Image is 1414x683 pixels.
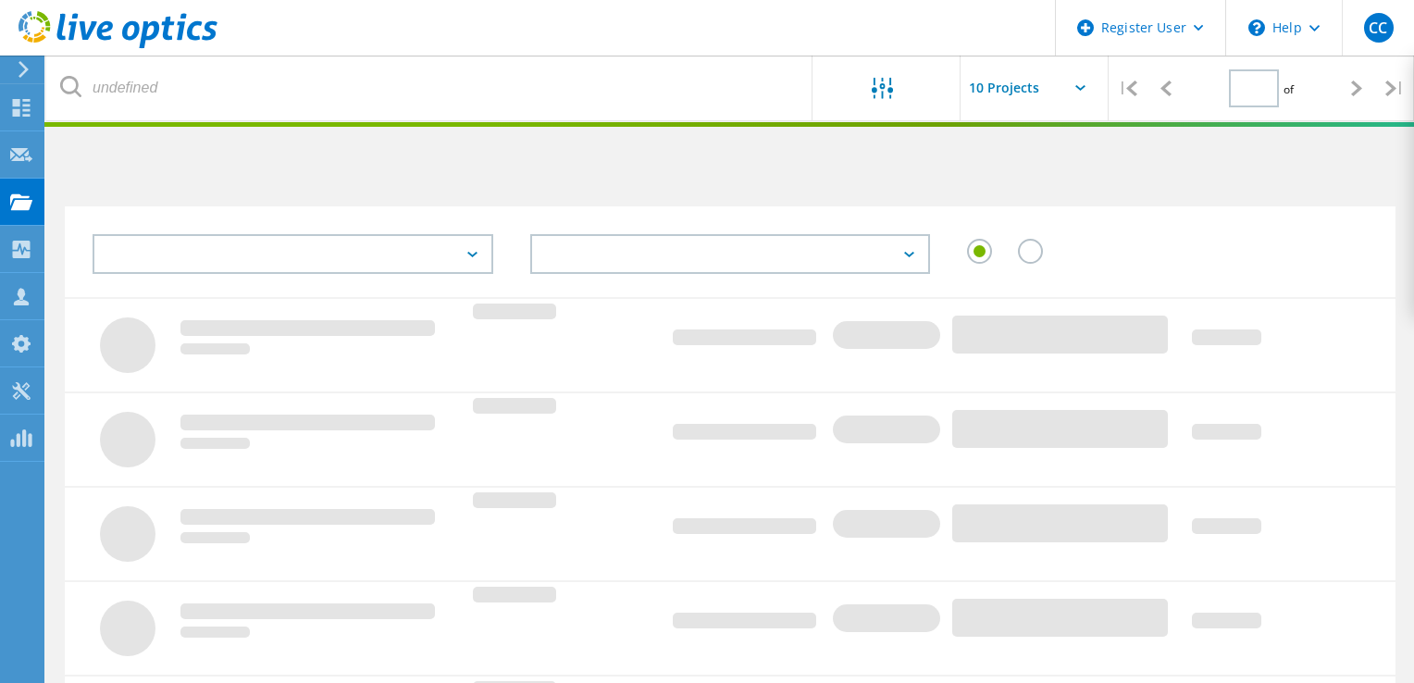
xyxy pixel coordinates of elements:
a: Live Optics Dashboard [19,39,217,52]
span: of [1284,81,1294,97]
svg: \n [1248,19,1265,36]
div: | [1376,56,1414,121]
input: undefined [46,56,813,120]
div: | [1109,56,1147,121]
span: CC [1369,20,1387,35]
